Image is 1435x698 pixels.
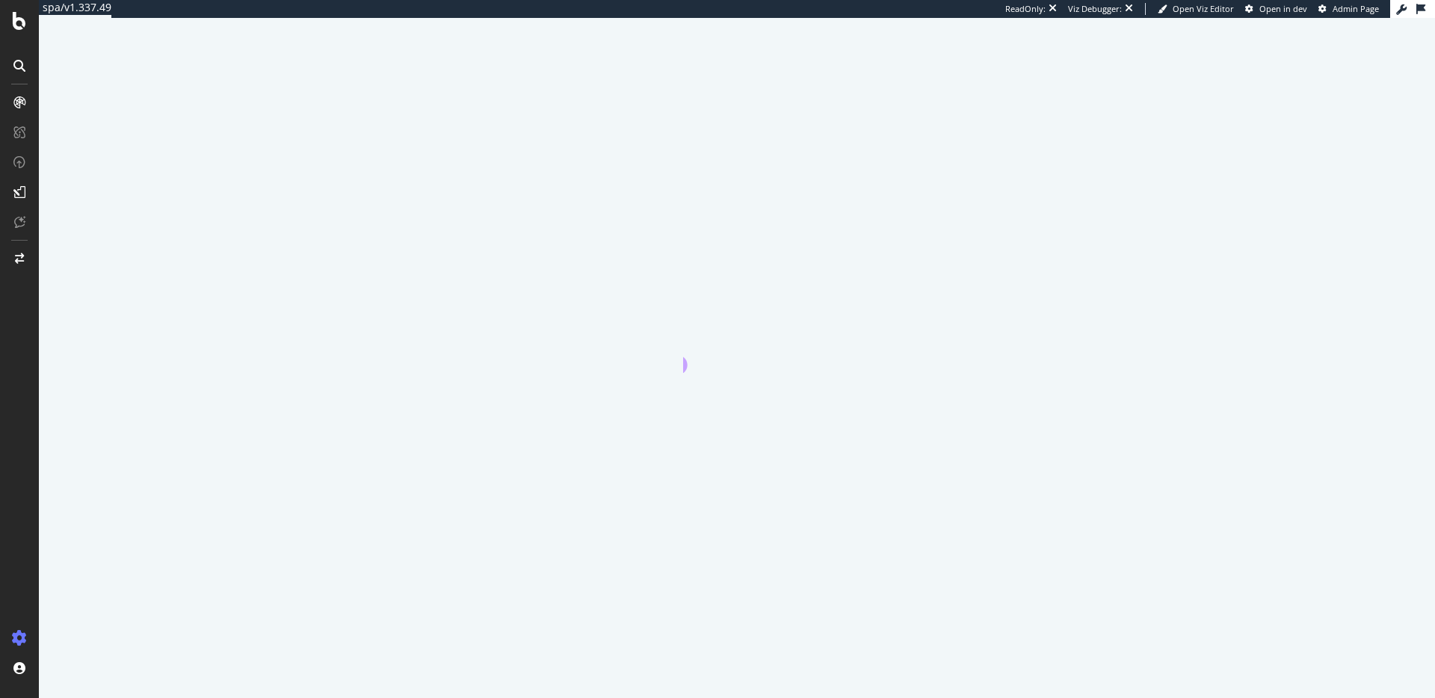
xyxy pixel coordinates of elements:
[1333,3,1379,14] span: Admin Page
[1173,3,1234,14] span: Open Viz Editor
[1068,3,1122,15] div: Viz Debugger:
[1318,3,1379,15] a: Admin Page
[1259,3,1307,14] span: Open in dev
[1005,3,1046,15] div: ReadOnly:
[1158,3,1234,15] a: Open Viz Editor
[683,319,791,373] div: animation
[1245,3,1307,15] a: Open in dev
